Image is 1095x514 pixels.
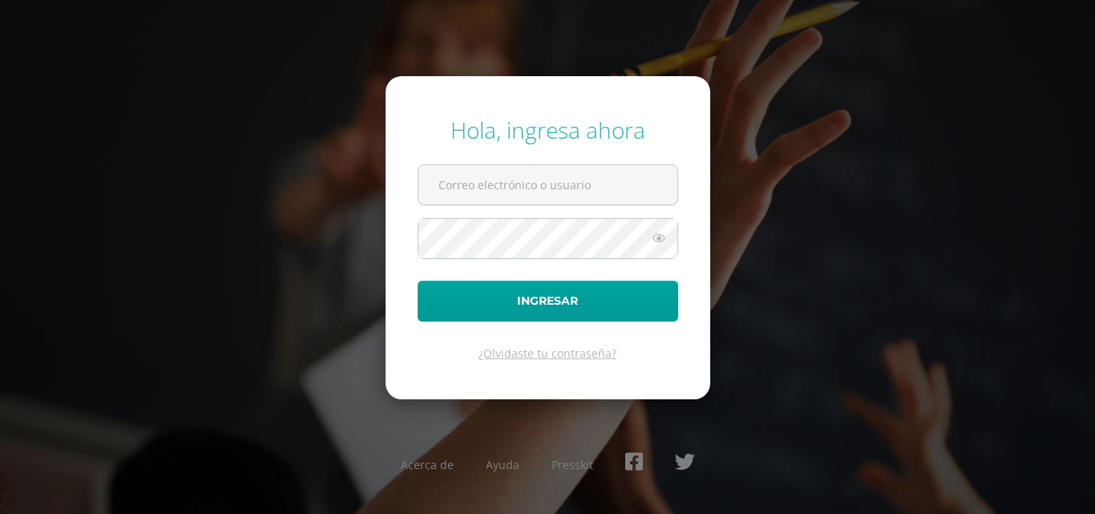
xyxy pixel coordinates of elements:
[401,457,454,472] a: Acerca de
[552,457,593,472] a: Presskit
[418,281,678,322] button: Ingresar
[479,346,616,361] a: ¿Olvidaste tu contraseña?
[418,165,677,204] input: Correo electrónico o usuario
[418,115,678,145] div: Hola, ingresa ahora
[486,457,519,472] a: Ayuda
